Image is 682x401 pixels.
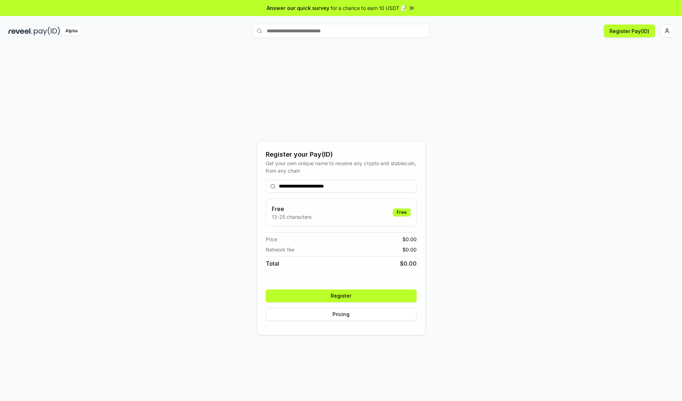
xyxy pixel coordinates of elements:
[61,27,81,36] div: Alpha
[272,213,312,221] p: 13-25 characters
[266,150,417,159] div: Register your Pay(ID)
[393,208,411,216] div: Free
[604,25,655,37] button: Register Pay(ID)
[331,4,407,12] span: for a chance to earn 10 USDT 📝
[9,27,32,36] img: reveel_dark
[266,159,417,174] div: Get your own unique name to receive any crypto and stablecoin, from any chain
[402,246,417,253] span: $ 0.00
[266,259,279,268] span: Total
[267,4,329,12] span: Answer our quick survey
[266,289,417,302] button: Register
[34,27,60,36] img: pay_id
[266,246,294,253] span: Network fee
[266,235,277,243] span: Price
[402,235,417,243] span: $ 0.00
[266,308,417,321] button: Pricing
[400,259,417,268] span: $ 0.00
[272,205,312,213] h3: Free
